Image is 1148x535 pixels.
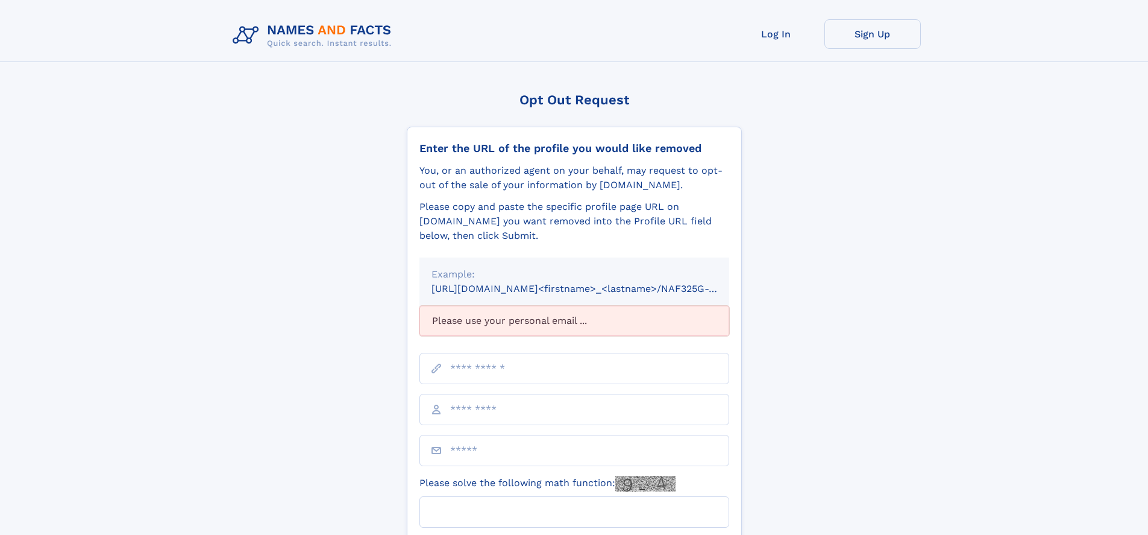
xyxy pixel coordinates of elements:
label: Please solve the following math function: [419,476,676,492]
a: Sign Up [824,19,921,49]
div: Enter the URL of the profile you would like removed [419,142,729,155]
a: Log In [728,19,824,49]
div: Example: [431,267,717,282]
div: You, or an authorized agent on your behalf, may request to opt-out of the sale of your informatio... [419,163,729,192]
div: Please use your personal email ... [419,306,729,336]
img: Logo Names and Facts [228,19,401,52]
div: Opt Out Request [407,92,742,107]
small: [URL][DOMAIN_NAME]<firstname>_<lastname>/NAF325G-xxxxxxxx [431,283,752,294]
div: Please copy and paste the specific profile page URL on [DOMAIN_NAME] you want removed into the Pr... [419,200,729,243]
